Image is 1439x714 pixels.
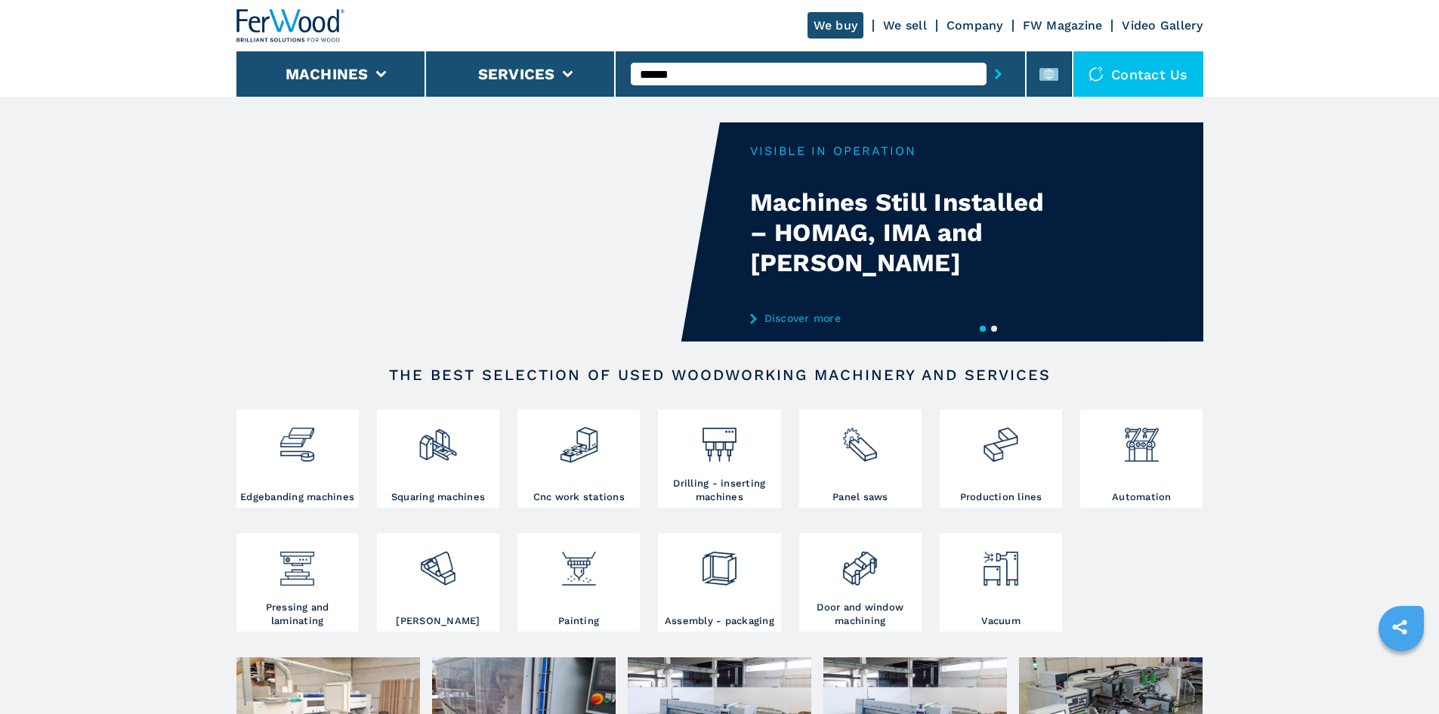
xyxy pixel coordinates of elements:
[1122,18,1203,32] a: Video Gallery
[699,413,740,465] img: foratrici_inseritrici_2.png
[987,57,1010,91] button: submit-button
[940,533,1062,632] a: Vacuum
[236,533,359,632] a: Pressing and laminating
[658,533,780,632] a: Assembly - packaging
[1089,66,1104,82] img: Contact us
[980,537,1021,589] img: aspirazione_1.png
[517,533,640,632] a: Painting
[840,537,880,589] img: lavorazione_porte_finestre_2.png
[1073,51,1203,97] div: Contact us
[808,12,864,39] a: We buy
[699,537,740,589] img: montaggio_imballaggio_2.png
[1381,608,1419,646] a: sharethis
[1080,410,1203,508] a: Automation
[946,18,1003,32] a: Company
[658,410,780,508] a: Drilling - inserting machines
[1122,413,1162,465] img: automazione.png
[665,614,774,628] h3: Assembly - packaging
[277,413,317,465] img: bordatrici_1.png
[980,326,986,332] button: 1
[981,614,1021,628] h3: Vacuum
[960,490,1042,504] h3: Production lines
[286,65,369,83] button: Machines
[240,601,355,628] h3: Pressing and laminating
[533,490,625,504] h3: Cnc work stations
[240,490,354,504] h3: Edgebanding machines
[558,614,599,628] h3: Painting
[559,537,599,589] img: verniciatura_1.png
[418,413,458,465] img: squadratrici_2.png
[883,18,927,32] a: We sell
[285,366,1155,384] h2: The best selection of used woodworking machinery and services
[662,477,777,504] h3: Drilling - inserting machines
[478,65,555,83] button: Services
[840,413,880,465] img: sezionatrici_2.png
[377,410,499,508] a: Squaring machines
[980,413,1021,465] img: linee_di_produzione_2.png
[1023,18,1103,32] a: FW Magazine
[377,533,499,632] a: [PERSON_NAME]
[418,537,458,589] img: levigatrici_2.png
[832,490,888,504] h3: Panel saws
[799,410,922,508] a: Panel saws
[517,410,640,508] a: Cnc work stations
[559,413,599,465] img: centro_di_lavoro_cnc_2.png
[799,533,922,632] a: Door and window machining
[277,537,317,589] img: pressa-strettoia.png
[940,410,1062,508] a: Production lines
[396,614,480,628] h3: [PERSON_NAME]
[1375,646,1428,703] iframe: Chat
[391,490,485,504] h3: Squaring machines
[803,601,918,628] h3: Door and window machining
[991,326,997,332] button: 2
[1112,490,1172,504] h3: Automation
[236,410,359,508] a: Edgebanding machines
[236,122,720,342] video: Your browser does not support the video tag.
[236,9,345,42] img: Ferwood
[750,312,1046,324] a: Discover more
